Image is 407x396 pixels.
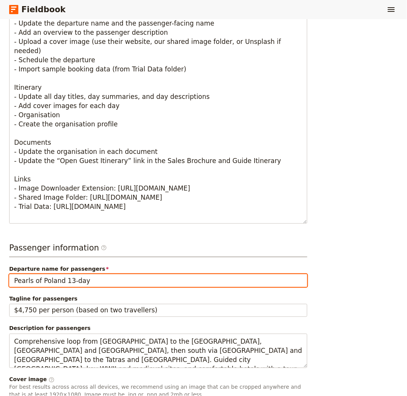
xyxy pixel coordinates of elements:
span: ​ [101,245,107,254]
span: ​ [101,245,107,251]
input: Tagline for passengers [9,304,307,317]
a: Fieldbook [9,3,66,16]
span: ​ [48,377,55,383]
input: Departure name for passengers [9,274,307,287]
button: Show menu [385,3,398,16]
span: Departure name for passengers [9,265,307,273]
span: Description for passengers [9,325,307,332]
h3: Passenger information [9,242,307,257]
span: Tagline for passengers [9,295,307,302]
div: Cover image [9,376,307,383]
textarea: Description for passengers [9,334,307,368]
